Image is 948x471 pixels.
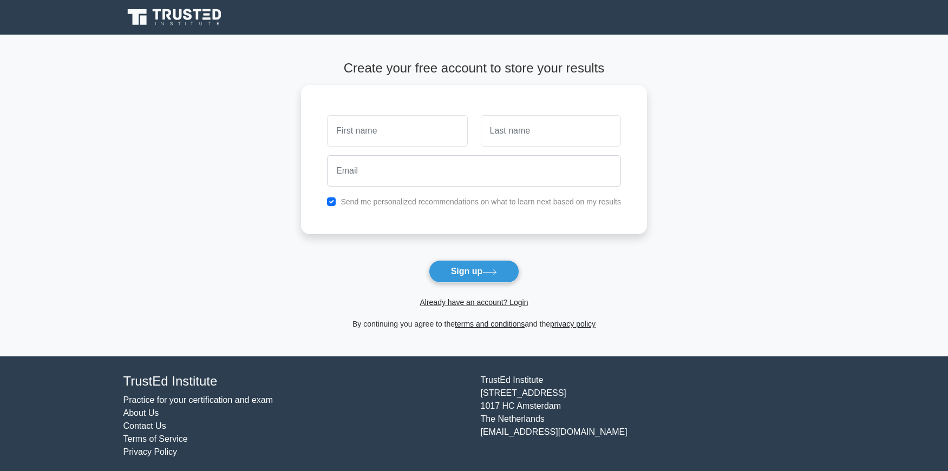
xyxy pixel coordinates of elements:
div: By continuing you agree to the and the [295,317,653,330]
a: Contact Us [123,421,166,430]
h4: TrustEd Institute [123,374,468,389]
input: Last name [481,115,621,147]
input: First name [327,115,467,147]
input: Email [327,155,621,187]
a: Privacy Policy [123,447,178,456]
h4: Create your free account to store your results [301,61,647,76]
label: Send me personalized recommendations on what to learn next based on my results [341,197,621,206]
button: Sign up [429,260,520,283]
a: terms and conditions [455,320,525,328]
a: Already have an account? Login [420,298,528,307]
a: Practice for your certification and exam [123,395,273,404]
a: About Us [123,408,159,417]
a: Terms of Service [123,434,188,443]
a: privacy policy [550,320,596,328]
div: TrustEd Institute [STREET_ADDRESS] 1017 HC Amsterdam The Netherlands [EMAIL_ADDRESS][DOMAIN_NAME] [474,374,832,459]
